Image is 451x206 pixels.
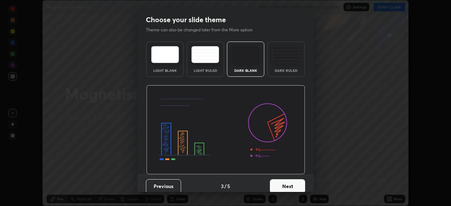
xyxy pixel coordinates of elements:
img: lightRuledTheme.5fabf969.svg [191,46,219,63]
h4: 3 [221,182,224,190]
h2: Choose your slide theme [146,15,226,24]
img: lightTheme.e5ed3b09.svg [151,46,179,63]
img: darkRuledTheme.de295e13.svg [272,46,300,63]
div: Light Blank [151,69,179,72]
div: Dark Blank [231,69,260,72]
img: darkTheme.f0cc69e5.svg [232,46,260,63]
img: darkThemeBanner.d06ce4a2.svg [146,85,305,175]
h4: 5 [227,182,230,190]
button: Previous [146,179,181,193]
div: Dark Ruled [272,69,300,72]
div: Light Ruled [191,69,220,72]
h4: / [224,182,227,190]
p: Theme can also be changed later from the More option [146,27,260,33]
button: Next [270,179,305,193]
